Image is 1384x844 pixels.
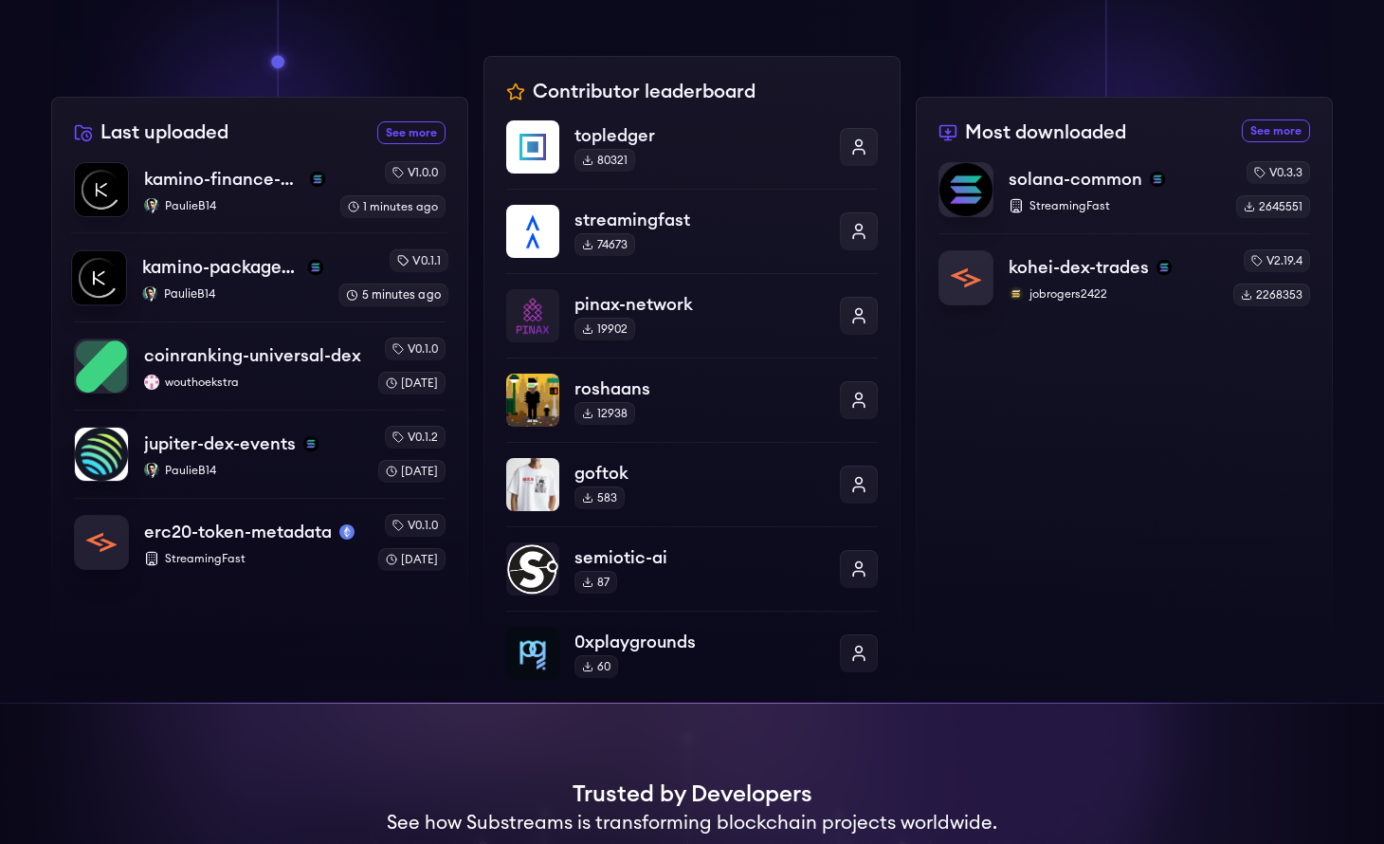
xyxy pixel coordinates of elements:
p: jobrogers2422 [1009,286,1218,302]
div: 2645551 [1236,195,1310,218]
div: v0.1.2 [385,426,446,449]
a: roshaansroshaans12938 [506,358,878,442]
div: v0.1.0 [385,338,446,360]
p: PaulieB14 [144,198,325,213]
img: goftok [506,458,559,511]
a: topledgertopledger80321 [506,120,878,189]
p: streamingfast [574,207,825,233]
div: 583 [574,486,625,509]
p: PaulieB14 [144,463,363,478]
h2: See how Substreams is transforming blockchain projects worldwide. [387,810,997,836]
img: kamino-package-test [72,251,126,305]
img: solana-common [939,163,992,216]
p: wouthoekstra [144,375,363,390]
img: mainnet [339,524,355,540]
img: roshaans [506,374,559,427]
div: 1 minutes ago [340,195,446,218]
img: solana [1156,260,1172,275]
p: StreamingFast [1009,198,1221,213]
div: 19902 [574,318,635,340]
a: kohei-dex-tradeskohei-dex-tradessolanajobrogers2422jobrogers2422v2.19.42268353 [938,233,1310,306]
div: v0.1.0 [385,514,446,537]
img: PaulieB14 [144,198,159,213]
div: v0.1.1 [390,249,448,272]
img: topledger [506,120,559,174]
div: 2268353 [1233,284,1310,306]
div: 87 [574,571,617,594]
img: 0xplaygrounds [506,627,559,680]
div: v1.0.0 [385,161,446,184]
a: streamingfaststreamingfast74673 [506,189,878,273]
p: StreamingFast [144,551,363,566]
img: jobrogers2422 [1009,286,1024,302]
a: jupiter-dex-eventsjupiter-dex-eventssolanaPaulieB14PaulieB14v0.1.2[DATE] [74,410,446,498]
div: [DATE] [378,372,446,394]
a: solana-commonsolana-commonsolanaStreamingFastv0.3.32645551 [938,161,1310,233]
a: 0xplaygrounds0xplaygrounds60 [506,611,878,680]
div: [DATE] [378,548,446,571]
img: kamino-finance-events [75,163,128,216]
img: wouthoekstra [144,375,159,390]
div: 74673 [574,233,635,256]
a: See more most downloaded packages [1242,119,1310,142]
p: roshaans [574,376,825,402]
p: solana-common [1009,166,1142,193]
a: goftokgoftok583 [506,442,878,526]
div: v0.3.3 [1247,161,1310,184]
img: streamingfast [506,205,559,258]
div: 5 minutes ago [338,284,448,306]
a: coinranking-universal-dexcoinranking-universal-dexwouthoekstrawouthoekstrav0.1.0[DATE] [74,321,446,410]
img: solana [1150,172,1165,187]
p: kohei-dex-trades [1009,254,1149,281]
img: semiotic-ai [506,542,559,596]
div: 80321 [574,149,635,172]
p: jupiter-dex-events [144,431,296,457]
img: PaulieB14 [144,463,159,478]
img: coinranking-universal-dex [75,339,128,393]
div: [DATE] [378,460,446,483]
a: kamino-package-testkamino-package-testsolanaPaulieB14PaulieB14v0.1.15 minutes ago [71,232,448,321]
div: v2.19.4 [1244,249,1310,272]
img: erc20-token-metadata [75,516,128,569]
div: 60 [574,655,618,678]
a: See more recently uploaded packages [377,121,446,144]
a: erc20-token-metadataerc20-token-metadatamainnetStreamingFastv0.1.0[DATE] [74,498,446,571]
a: pinax-networkpinax-network19902 [506,273,878,358]
a: kamino-finance-eventskamino-finance-eventssolanaPaulieB14PaulieB14v1.0.01 minutes ago [74,161,446,233]
p: goftok [574,460,825,486]
div: 12938 [574,402,635,425]
p: kamino-finance-events [144,166,302,193]
img: jupiter-dex-events [75,428,128,481]
h1: Trusted by Developers [573,780,812,810]
img: PaulieB14 [142,286,157,302]
p: coinranking-universal-dex [144,342,361,369]
img: kohei-dex-trades [939,251,992,304]
img: solana [308,260,323,275]
p: PaulieB14 [142,286,323,302]
img: solana [303,436,319,451]
p: kamino-package-test [142,254,300,281]
p: 0xplaygrounds [574,629,825,655]
img: solana [310,172,325,187]
p: pinax-network [574,291,825,318]
img: pinax-network [506,289,559,342]
p: semiotic-ai [574,544,825,571]
p: topledger [574,122,825,149]
p: erc20-token-metadata [144,519,332,545]
a: semiotic-aisemiotic-ai87 [506,526,878,611]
